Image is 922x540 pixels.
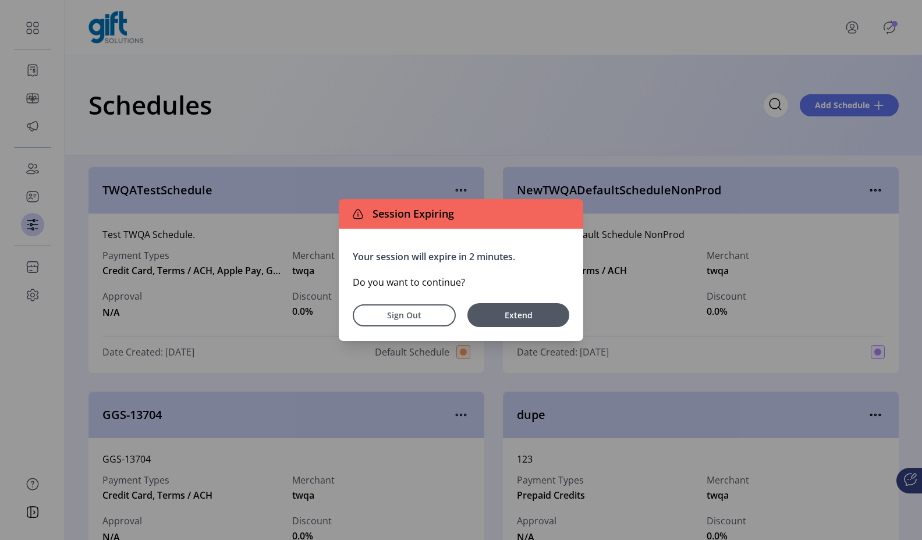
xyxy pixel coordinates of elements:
[473,309,563,321] span: Extend
[467,303,569,327] button: Extend
[368,206,454,222] span: Session Expiring
[353,250,569,264] p: Your session will expire in 2 minutes.
[353,304,456,326] button: Sign Out
[353,275,569,289] p: Do you want to continue?
[368,309,441,321] span: Sign Out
